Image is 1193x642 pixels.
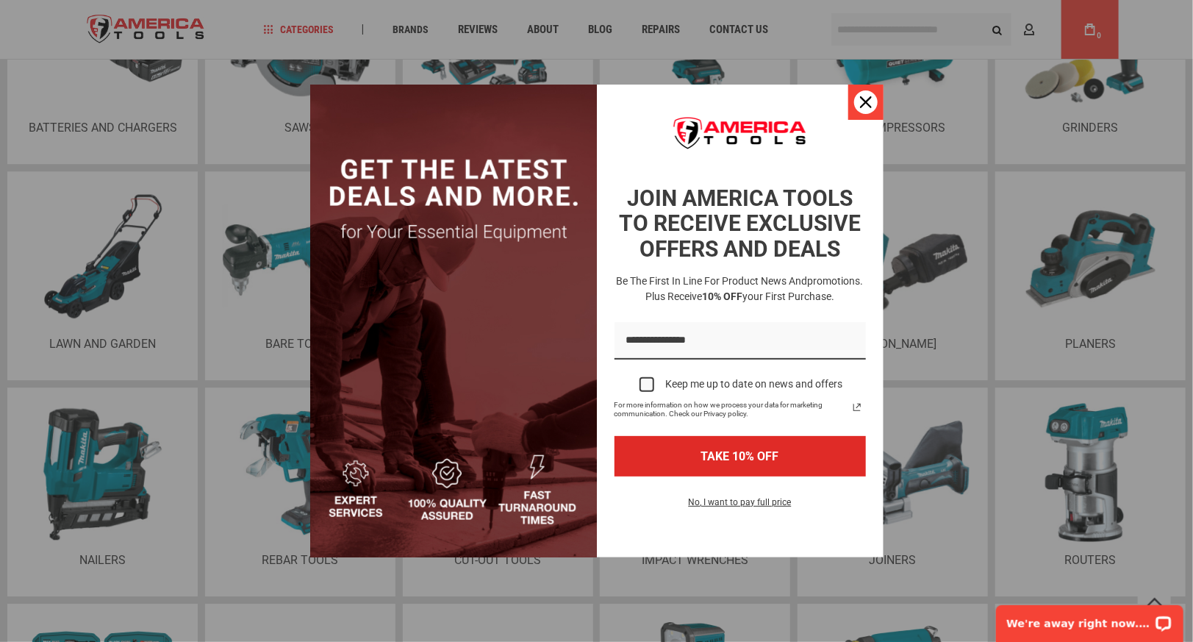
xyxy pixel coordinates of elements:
[615,436,866,477] button: TAKE 10% OFF
[615,322,866,360] input: Email field
[848,85,884,120] button: Close
[986,596,1193,642] iframe: LiveChat chat widget
[615,401,848,418] span: For more information on how we process your data for marketing communication. Check our Privacy p...
[848,399,866,416] svg: link icon
[612,274,869,304] h3: Be the first in line for product news and
[677,494,803,519] button: No, I want to pay full price
[702,290,742,302] strong: 10% OFF
[848,399,866,416] a: Read our Privacy Policy
[619,185,861,262] strong: JOIN AMERICA TOOLS TO RECEIVE EXCLUSIVE OFFERS AND DEALS
[860,96,872,108] svg: close icon
[666,378,843,390] div: Keep me up to date on news and offers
